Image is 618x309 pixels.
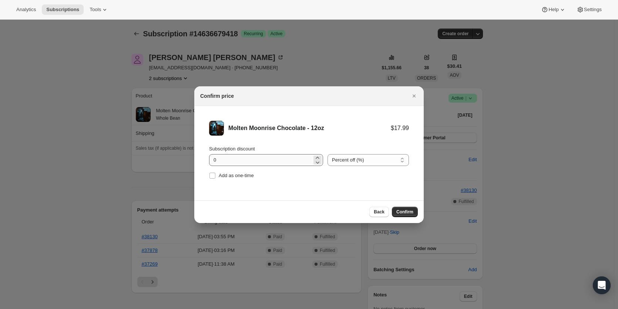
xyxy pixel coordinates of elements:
[593,276,611,294] div: Open Intercom Messenger
[12,4,40,15] button: Analytics
[209,146,255,152] span: Subscription discount
[572,4,606,15] button: Settings
[409,91,419,101] button: Close
[209,121,224,136] img: Molten Moonrise Chocolate - 12oz
[46,7,79,13] span: Subscriptions
[548,7,558,13] span: Help
[228,124,391,132] div: Molten Moonrise Chocolate - 12oz
[369,207,389,217] button: Back
[200,92,234,100] h2: Confirm price
[90,7,101,13] span: Tools
[42,4,84,15] button: Subscriptions
[374,209,384,215] span: Back
[584,7,602,13] span: Settings
[537,4,570,15] button: Help
[396,209,413,215] span: Confirm
[219,173,254,178] span: Add as one-time
[392,207,418,217] button: Confirm
[16,7,36,13] span: Analytics
[85,4,113,15] button: Tools
[391,124,409,132] div: $17.99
